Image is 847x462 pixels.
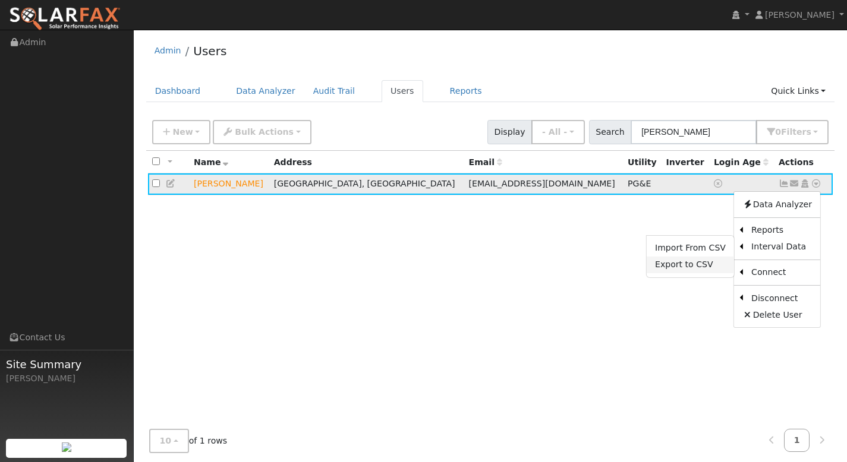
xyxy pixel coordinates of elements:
span: Name [194,157,229,167]
button: New [152,120,211,144]
button: 0Filters [756,120,829,144]
span: Days since last login [714,157,769,167]
button: 10 [149,429,189,453]
button: - All - [531,120,585,144]
a: Users [382,80,423,102]
span: Email [469,157,502,167]
a: Users [193,44,226,58]
span: Bulk Actions [235,127,294,137]
a: pazpink@att.net [789,178,800,190]
a: Interval Data [743,239,820,255]
span: Filter [781,127,811,137]
a: Show Graph [779,179,789,188]
a: No login access [714,179,725,188]
td: [GEOGRAPHIC_DATA], [GEOGRAPHIC_DATA] [270,173,465,195]
a: Dashboard [146,80,210,102]
a: Login As [799,179,810,188]
span: 10 [160,436,172,445]
td: Lead [190,173,270,195]
a: Audit Trail [304,80,364,102]
input: Search [631,120,757,144]
a: Disconnect [743,290,820,306]
a: Reports [743,222,820,239]
img: SolarFax [9,7,121,31]
div: Actions [779,156,829,169]
a: Connect [743,264,820,281]
a: Export to CSV [647,257,734,273]
a: Import From CSV [647,240,734,257]
div: Utility [628,156,657,169]
div: [PERSON_NAME] [6,372,127,385]
div: Inverter [666,156,705,169]
span: [EMAIL_ADDRESS][DOMAIN_NAME] [469,179,615,188]
a: Other actions [811,178,821,190]
a: Data Analyzer [734,196,820,213]
a: Admin [155,46,181,55]
a: Reports [441,80,491,102]
a: Data Analyzer [227,80,304,102]
a: Delete User [734,306,820,323]
button: Bulk Actions [213,120,311,144]
img: retrieve [62,442,71,452]
span: of 1 rows [149,429,228,453]
span: PG&E [628,179,651,188]
span: [PERSON_NAME] [765,10,835,20]
span: Display [487,120,532,144]
span: Search [589,120,631,144]
a: 1 [784,429,810,452]
span: s [806,127,811,137]
a: Edit User [166,179,177,188]
span: Site Summary [6,356,127,372]
a: Quick Links [762,80,835,102]
span: New [172,127,193,137]
div: Address [274,156,461,169]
